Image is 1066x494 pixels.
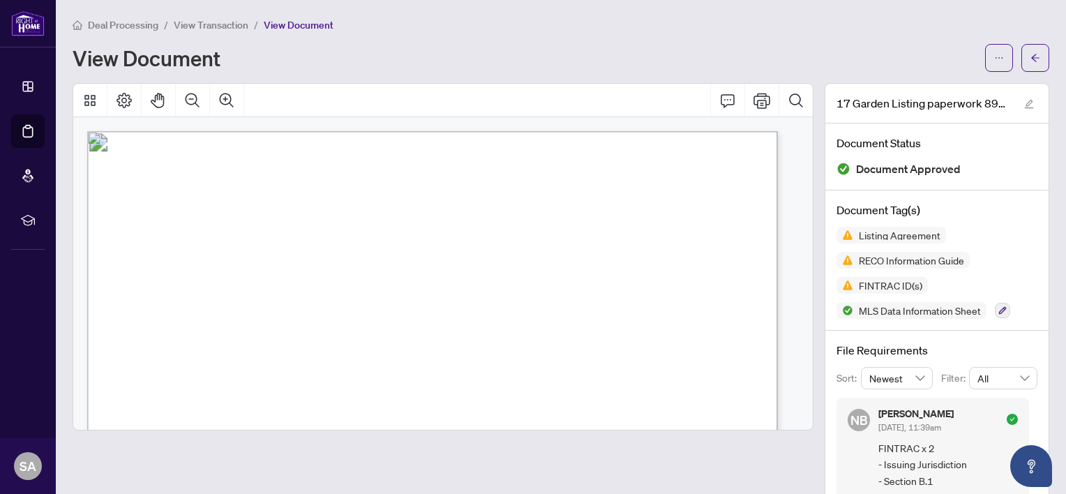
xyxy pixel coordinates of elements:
span: arrow-left [1030,53,1040,63]
button: Open asap [1010,445,1052,487]
span: FINTRAC ID(s) [853,280,928,290]
img: Document Status [836,162,850,176]
span: NB [850,410,868,430]
img: logo [11,10,45,36]
p: Sort: [836,370,861,386]
p: Filter: [941,370,969,386]
span: All [977,368,1029,389]
span: check-circle [1007,414,1018,425]
span: Listing Agreement [853,230,946,240]
span: View Transaction [174,19,248,31]
li: / [164,17,168,33]
span: ellipsis [994,53,1004,63]
span: FINTRAC x 2 - Issuing Jurisdiction - Section B.1 [878,440,1018,489]
h4: Document Tag(s) [836,202,1037,218]
img: Status Icon [836,302,853,319]
h4: Document Status [836,135,1037,151]
span: Document Approved [856,160,961,179]
span: [DATE], 11:39am [878,422,941,433]
span: Deal Processing [88,19,158,31]
span: Newest [869,368,925,389]
span: 17 Garden Listing paperwork 899.pdf [836,95,1011,112]
img: Status Icon [836,277,853,294]
img: Status Icon [836,227,853,244]
span: RECO Information Guide [853,255,970,265]
h4: File Requirements [836,342,1037,359]
img: Status Icon [836,252,853,269]
span: home [73,20,82,30]
span: SA [20,456,36,476]
span: MLS Data Information Sheet [853,306,986,315]
h1: View Document [73,47,220,69]
h5: [PERSON_NAME] [878,409,954,419]
span: View Document [264,19,333,31]
li: / [254,17,258,33]
span: edit [1024,99,1034,109]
